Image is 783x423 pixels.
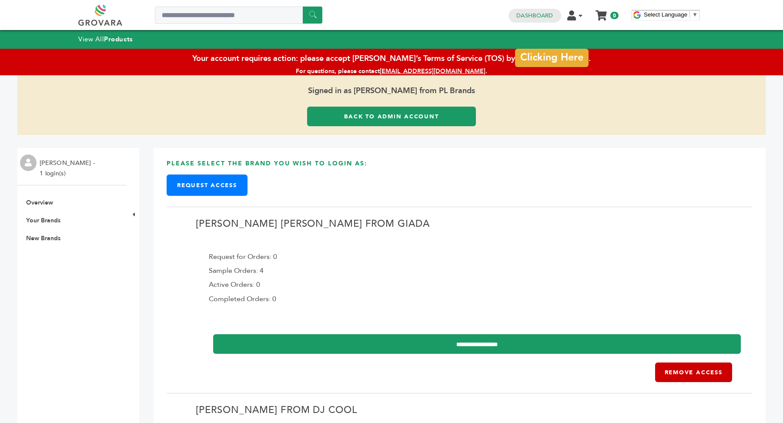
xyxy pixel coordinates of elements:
a: Back to Admin Account [307,107,476,126]
a: Request Access [167,175,248,196]
li: [PERSON_NAME] - 1 login(s) [40,158,97,179]
a: [EMAIL_ADDRESS][DOMAIN_NAME] [380,67,485,75]
h2: [PERSON_NAME] [PERSON_NAME] from Giada [196,218,723,235]
span: 0 [610,12,619,19]
a: My Cart [596,8,606,17]
a: View AllProducts [78,35,133,44]
a: Clicking Here [515,49,588,67]
div: Request for Orders: 0 [207,250,712,264]
input: Search a product or brand... [155,7,322,24]
span: Signed in as [PERSON_NAME] from PL Brands [17,75,766,107]
a: Your Brands [26,216,60,225]
span: Select Language [644,11,687,18]
a: Remove Access [655,363,732,382]
span: ▼ [692,11,698,18]
h3: Please select the brand you wish to login as: [167,159,753,175]
h2: [PERSON_NAME] from DJ Cool [196,404,723,421]
div: Sample Orders: 4 [207,264,712,278]
a: New Brands [26,234,60,242]
a: Overview [26,198,53,207]
a: Select Language​ [644,11,698,18]
img: profile.png [20,154,37,171]
a: Dashboard [516,12,553,20]
div: Active Orders: 0 [207,278,712,292]
strong: Products [104,35,133,44]
div: Completed Orders: 0 [207,292,712,306]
